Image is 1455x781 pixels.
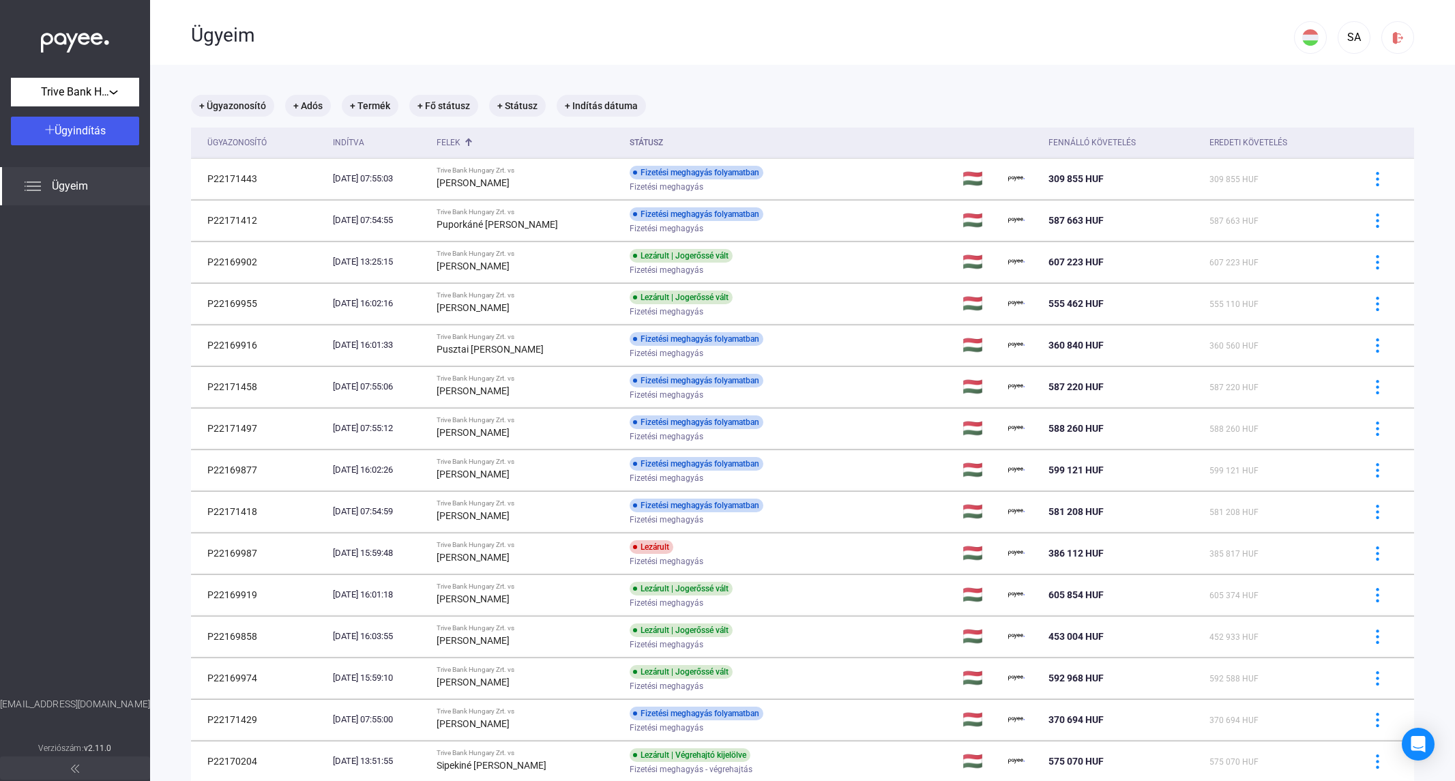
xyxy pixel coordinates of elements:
img: payee-logo [1008,379,1025,395]
div: [DATE] 13:25:15 [333,255,426,269]
span: Fizetési meghagyás [630,345,703,362]
div: Trive Bank Hungary Zrt. vs [437,250,619,258]
span: 309 855 HUF [1209,175,1259,184]
div: [DATE] 07:55:06 [333,380,426,394]
img: plus-white.svg [45,125,55,134]
img: payee-logo [1008,587,1025,603]
img: more-blue [1370,255,1385,269]
td: 🇭🇺 [957,325,1003,366]
div: Fizetési meghagyás folyamatban [630,707,763,720]
span: 599 121 HUF [1048,465,1104,475]
div: Fizetési meghagyás folyamatban [630,415,763,429]
span: 588 260 HUF [1209,424,1259,434]
span: Trive Bank Hungary Zrt. [41,84,109,100]
td: 🇭🇺 [957,533,1003,574]
div: Eredeti követelés [1209,134,1346,151]
div: [DATE] 07:54:55 [333,213,426,227]
img: payee-logo [1008,545,1025,561]
div: Trive Bank Hungary Zrt. vs [437,624,619,632]
button: more-blue [1363,539,1392,568]
img: more-blue [1370,630,1385,644]
button: more-blue [1363,622,1392,651]
strong: Puporkáné [PERSON_NAME] [437,219,558,230]
div: Fennálló követelés [1048,134,1136,151]
button: Ügyindítás [11,117,139,145]
button: more-blue [1363,372,1392,401]
img: more-blue [1370,338,1385,353]
img: more-blue [1370,713,1385,727]
img: payee-logo [1008,295,1025,312]
td: P22169858 [191,616,327,657]
div: [DATE] 07:55:12 [333,422,426,435]
td: 🇭🇺 [957,408,1003,449]
div: Lezárult [630,540,673,554]
div: Trive Bank Hungary Zrt. vs [437,291,619,299]
span: Fizetési meghagyás [630,179,703,195]
span: Fizetési meghagyás [630,470,703,486]
td: 🇭🇺 [957,200,1003,241]
span: 575 070 HUF [1048,756,1104,767]
span: 599 121 HUF [1209,466,1259,475]
span: Fizetési meghagyás [630,387,703,403]
span: 452 933 HUF [1209,632,1259,642]
img: HU [1302,29,1319,46]
span: 587 663 HUF [1209,216,1259,226]
img: payee-logo [1008,670,1025,686]
div: Lezárult | Jogerőssé vált [630,665,733,679]
span: 360 840 HUF [1048,340,1104,351]
img: white-payee-white-dot.svg [41,25,109,53]
div: Open Intercom Messenger [1402,728,1435,761]
td: P22171418 [191,491,327,532]
img: payee-logo [1008,711,1025,728]
img: more-blue [1370,546,1385,561]
span: Fizetési meghagyás [630,220,703,237]
div: Lezárult | Jogerőssé vált [630,249,733,263]
td: P22171443 [191,158,327,199]
span: Fizetési meghagyás [630,636,703,653]
mat-chip: + Adós [285,95,331,117]
div: Ügyazonosító [207,134,267,151]
strong: v2.11.0 [84,743,112,753]
strong: [PERSON_NAME] [437,718,510,729]
td: P22169974 [191,658,327,698]
span: 607 223 HUF [1209,258,1259,267]
td: 🇭🇺 [957,241,1003,282]
span: Fizetési meghagyás [630,553,703,570]
td: P22169955 [191,283,327,324]
div: Indítva [333,134,426,151]
div: Trive Bank Hungary Zrt. vs [437,499,619,507]
div: Trive Bank Hungary Zrt. vs [437,749,619,757]
div: [DATE] 15:59:48 [333,546,426,560]
span: Fizetési meghagyás [630,304,703,320]
td: P22171458 [191,366,327,407]
div: Eredeti követelés [1209,134,1287,151]
div: Trive Bank Hungary Zrt. vs [437,666,619,674]
div: Felek [437,134,460,151]
img: payee-logo [1008,503,1025,520]
span: 581 208 HUF [1209,507,1259,517]
span: 607 223 HUF [1048,256,1104,267]
button: HU [1294,21,1327,54]
span: 370 694 HUF [1048,714,1104,725]
td: P22169987 [191,533,327,574]
button: more-blue [1363,705,1392,734]
img: more-blue [1370,588,1385,602]
img: list.svg [25,178,41,194]
strong: [PERSON_NAME] [437,261,510,271]
img: more-blue [1370,380,1385,394]
span: 309 855 HUF [1048,173,1104,184]
span: 385 817 HUF [1209,549,1259,559]
strong: [PERSON_NAME] [437,510,510,521]
mat-chip: + Termék [342,95,398,117]
strong: [PERSON_NAME] [437,677,510,688]
div: Lezárult | Jogerőssé vált [630,623,733,637]
span: 453 004 HUF [1048,631,1104,642]
img: more-blue [1370,422,1385,436]
img: more-blue [1370,172,1385,186]
td: 🇭🇺 [957,450,1003,490]
td: 🇭🇺 [957,658,1003,698]
div: Lezárult | Jogerőssé vált [630,582,733,595]
div: Felek [437,134,619,151]
strong: [PERSON_NAME] [437,427,510,438]
div: [DATE] 07:55:03 [333,172,426,186]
